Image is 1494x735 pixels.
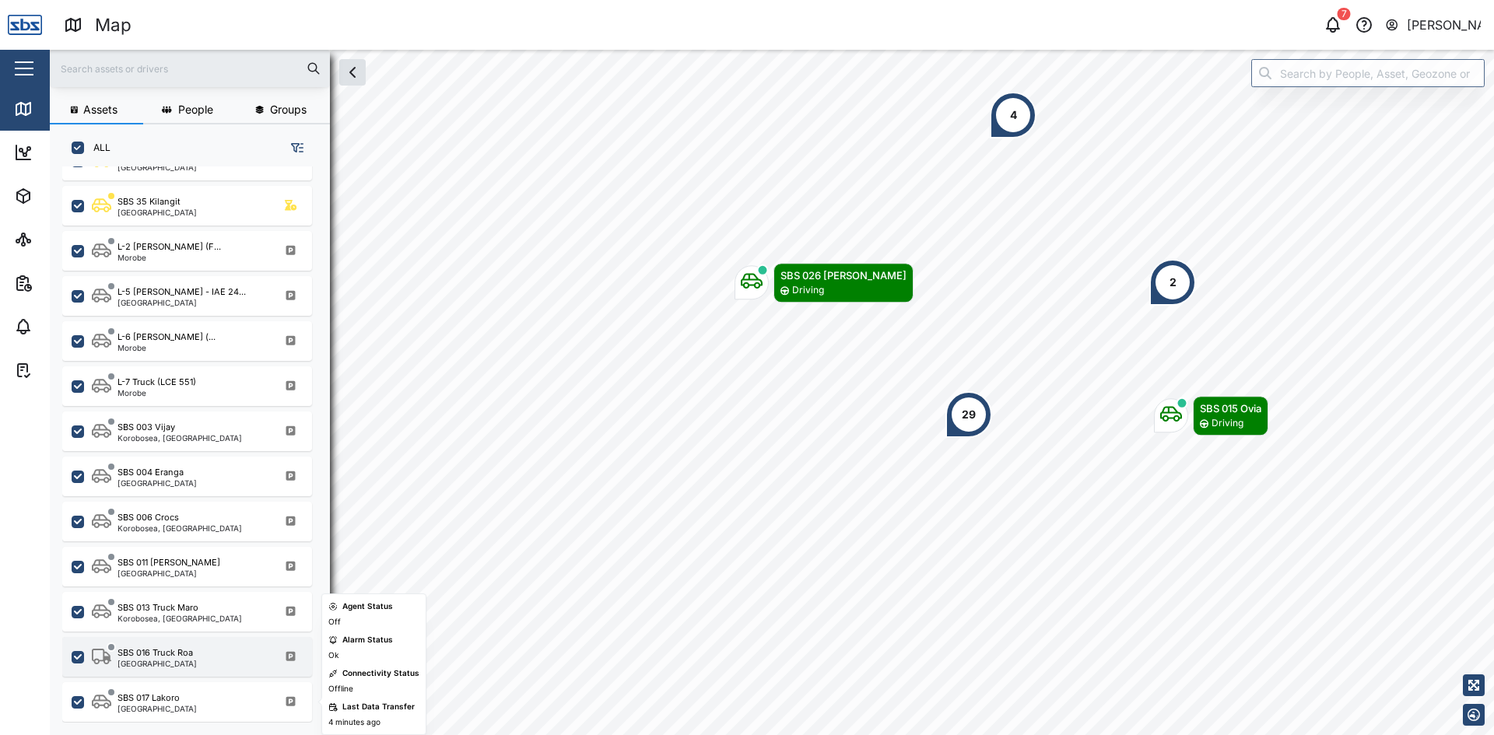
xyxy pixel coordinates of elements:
[328,616,341,628] div: Off
[117,389,196,397] div: Morobe
[342,600,393,613] div: Agent Status
[178,104,213,115] span: People
[117,421,175,434] div: SBS 003 Vijay
[117,569,220,577] div: [GEOGRAPHIC_DATA]
[40,144,110,161] div: Dashboard
[117,466,184,479] div: SBS 004 Eranga
[990,92,1036,138] div: Map marker
[117,601,198,614] div: SBS 013 Truck Maro
[1149,259,1196,306] div: Map marker
[1170,274,1177,291] div: 2
[1154,396,1268,436] div: Map marker
[117,556,220,569] div: SBS 011 [PERSON_NAME]
[342,667,419,680] div: Connectivity Status
[342,701,415,713] div: Last Data Transfer
[117,240,221,254] div: L-2 [PERSON_NAME] (F...
[1384,14,1482,36] button: [PERSON_NAME]
[117,195,181,208] div: SBS 35 Kilangit
[40,231,78,248] div: Sites
[84,142,110,154] label: ALL
[117,511,179,524] div: SBS 006 Crocs
[1338,8,1351,20] div: 7
[40,275,93,292] div: Reports
[40,362,83,379] div: Tasks
[1407,16,1482,35] div: [PERSON_NAME]
[328,683,353,695] div: Offline
[117,660,197,667] div: [GEOGRAPHIC_DATA]
[50,50,1494,735] canvas: Map
[117,331,216,344] div: L-6 [PERSON_NAME] (...
[1251,59,1485,87] input: Search by People, Asset, Geozone or Place
[8,8,42,42] img: Main Logo
[117,285,246,299] div: L-5 [PERSON_NAME] - IAE 24...
[117,208,197,216] div: [GEOGRAPHIC_DATA]
[62,166,329,723] div: grid
[328,649,338,662] div: Ok
[117,254,221,261] div: Morobe
[117,299,246,306] div: [GEOGRAPHIC_DATA]
[780,268,907,283] div: SBS 026 [PERSON_NAME]
[117,344,216,352] div: Morobe
[117,163,214,171] div: [GEOGRAPHIC_DATA]
[117,524,242,532] div: Korobosea, [GEOGRAPHIC_DATA]
[40,100,75,117] div: Map
[328,716,381,729] div: 4 minutes ago
[95,12,132,39] div: Map
[1212,416,1243,431] div: Driving
[40,187,89,205] div: Assets
[117,646,193,660] div: SBS 016 Truck Roa
[117,434,242,442] div: Korobosea, [GEOGRAPHIC_DATA]
[40,318,89,335] div: Alarms
[83,104,117,115] span: Assets
[792,283,824,298] div: Driving
[735,263,914,303] div: Map marker
[1010,107,1017,124] div: 4
[59,57,321,80] input: Search assets or drivers
[117,479,197,487] div: [GEOGRAPHIC_DATA]
[962,406,976,423] div: 29
[945,391,992,438] div: Map marker
[117,614,242,622] div: Korobosea, [GEOGRAPHIC_DATA]
[270,104,307,115] span: Groups
[117,691,180,705] div: SBS 017 Lakoro
[117,376,196,389] div: L-7 Truck (LCE 551)
[1200,401,1261,416] div: SBS 015 Ovia
[342,634,393,646] div: Alarm Status
[117,705,197,712] div: [GEOGRAPHIC_DATA]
